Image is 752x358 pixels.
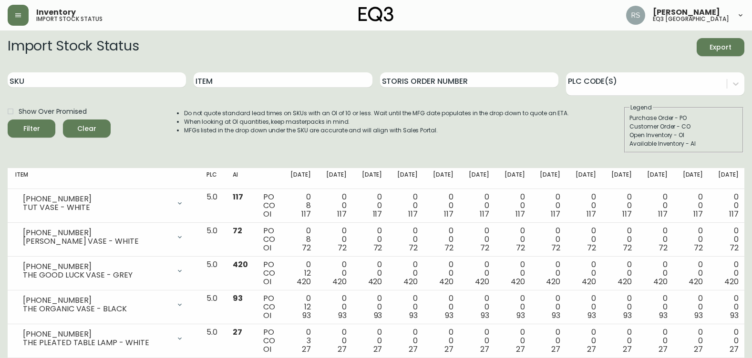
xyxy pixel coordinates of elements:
[199,324,225,358] td: 5.0
[263,227,275,252] div: PO CO
[36,16,103,22] h5: import stock status
[184,126,569,135] li: MFGs listed in the drop down under the SKU are accurate and will align with Sales Portal.
[551,344,560,355] span: 27
[683,193,703,219] div: 0 0
[23,338,170,347] div: THE PLEATED TABLE LAMP - WHITE
[611,328,632,354] div: 0 0
[653,16,729,22] h5: eq3 [GEOGRAPHIC_DATA]
[647,193,668,219] div: 0 0
[587,310,596,321] span: 93
[618,276,632,287] span: 420
[409,344,418,355] span: 27
[718,193,739,219] div: 0 0
[338,242,347,253] span: 72
[623,242,632,253] span: 72
[611,294,632,320] div: 0 0
[683,227,703,252] div: 0 0
[587,344,596,355] span: 27
[319,168,354,189] th: [DATE]
[694,242,703,253] span: 72
[729,209,739,219] span: 117
[390,168,425,189] th: [DATE]
[23,195,170,203] div: [PHONE_NUMBER]
[505,260,525,286] div: 0 0
[626,6,645,25] img: 8fb1f8d3fb383d4dec505d07320bdde0
[480,242,489,253] span: 72
[373,344,382,355] span: 27
[233,191,243,202] span: 117
[444,209,453,219] span: 117
[263,344,271,355] span: OI
[675,168,711,189] th: [DATE]
[302,344,311,355] span: 27
[439,276,453,287] span: 420
[469,193,489,219] div: 0 0
[639,168,675,189] th: [DATE]
[730,310,739,321] span: 93
[199,290,225,324] td: 5.0
[15,227,191,248] div: [PHONE_NUMBER][PERSON_NAME] VASE - WHITE
[263,276,271,287] span: OI
[354,168,390,189] th: [DATE]
[15,328,191,349] div: [PHONE_NUMBER]THE PLEATED TABLE LAMP - WHITE
[71,123,103,135] span: Clear
[397,260,418,286] div: 0 0
[718,260,739,286] div: 0 0
[23,271,170,279] div: THE GOOD LUCK VASE - GREY
[540,328,560,354] div: 0 0
[711,168,746,189] th: [DATE]
[233,293,243,304] span: 93
[611,193,632,219] div: 0 0
[338,344,347,355] span: 27
[683,260,703,286] div: 0 0
[658,209,668,219] span: 117
[8,119,55,138] button: Filter
[374,310,382,321] span: 93
[326,328,347,354] div: 0 0
[409,310,418,321] span: 93
[373,209,382,219] span: 117
[301,209,311,219] span: 117
[730,344,739,355] span: 27
[683,328,703,354] div: 0 0
[497,168,533,189] th: [DATE]
[326,294,347,320] div: 0 0
[689,276,703,287] span: 420
[23,203,170,212] div: TUT VASE - WHITE
[505,328,525,354] div: 0 0
[576,193,596,219] div: 0 0
[469,227,489,252] div: 0 0
[461,168,497,189] th: [DATE]
[683,294,703,320] div: 0 0
[540,193,560,219] div: 0 0
[445,310,453,321] span: 93
[362,328,382,354] div: 0 0
[362,193,382,219] div: 0 0
[199,223,225,257] td: 5.0
[433,193,453,219] div: 0 0
[582,276,596,287] span: 420
[23,229,170,237] div: [PHONE_NUMBER]
[704,41,737,53] span: Export
[718,328,739,354] div: 0 0
[23,237,170,246] div: [PERSON_NAME] VASE - WHITE
[397,227,418,252] div: 0 0
[576,294,596,320] div: 0 0
[263,242,271,253] span: OI
[532,168,568,189] th: [DATE]
[290,227,311,252] div: 0 8
[23,305,170,313] div: THE ORGANIC VASE - BLACK
[694,344,703,355] span: 27
[540,294,560,320] div: 0 0
[290,328,311,354] div: 0 3
[408,209,418,219] span: 117
[604,168,639,189] th: [DATE]
[433,294,453,320] div: 0 0
[623,344,632,355] span: 27
[516,310,525,321] span: 93
[302,310,311,321] span: 93
[659,344,668,355] span: 27
[697,38,744,56] button: Export
[576,227,596,252] div: 0 0
[233,225,242,236] span: 72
